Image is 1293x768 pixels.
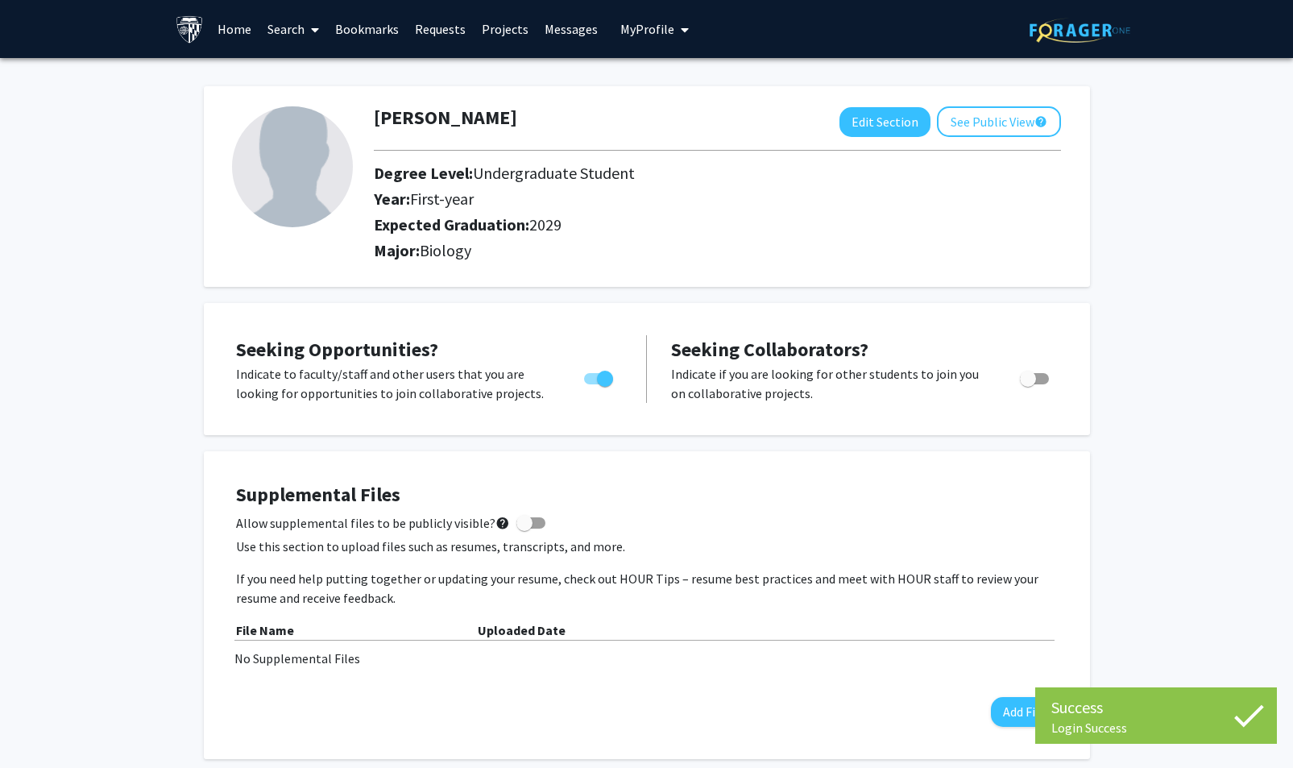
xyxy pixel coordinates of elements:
img: Johns Hopkins University Logo [176,15,204,44]
p: If you need help putting together or updating your resume, check out HOUR Tips – resume best prac... [236,569,1058,608]
button: See Public View [937,106,1061,137]
button: Edit Section [839,107,930,137]
p: Indicate if you are looking for other students to join you on collaborative projects. [671,364,989,403]
button: Add File [991,697,1058,727]
a: Home [209,1,259,57]
a: Bookmarks [327,1,407,57]
mat-icon: help [495,513,510,533]
span: First-year [410,189,474,209]
h2: Expected Graduation: [374,215,971,235]
p: Indicate to faculty/staff and other users that you are looking for opportunities to join collabor... [236,364,553,403]
h4: Supplemental Files [236,484,1058,507]
div: Toggle [578,364,622,388]
span: My Profile [620,21,674,37]
a: Messages [537,1,606,57]
div: Success [1051,695,1261,720]
a: Projects [474,1,537,57]
b: Uploaded Date [478,622,566,638]
div: No Supplemental Files [234,649,1059,668]
h2: Major: [374,241,1061,260]
span: Seeking Opportunities? [236,337,438,362]
iframe: Chat [12,695,68,756]
h2: Degree Level: [374,164,971,183]
h1: [PERSON_NAME] [374,106,517,130]
div: Toggle [1013,364,1058,388]
span: Seeking Collaborators? [671,337,868,362]
div: Login Success [1051,720,1261,736]
b: File Name [236,622,294,638]
span: 2029 [529,214,562,235]
h2: Year: [374,189,971,209]
img: Profile Picture [232,106,353,227]
p: Use this section to upload files such as resumes, transcripts, and more. [236,537,1058,556]
img: ForagerOne Logo [1030,18,1130,43]
a: Requests [407,1,474,57]
span: Biology [420,240,471,260]
span: Undergraduate Student [473,163,635,183]
a: Search [259,1,327,57]
mat-icon: help [1034,112,1047,131]
span: Allow supplemental files to be publicly visible? [236,513,510,533]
